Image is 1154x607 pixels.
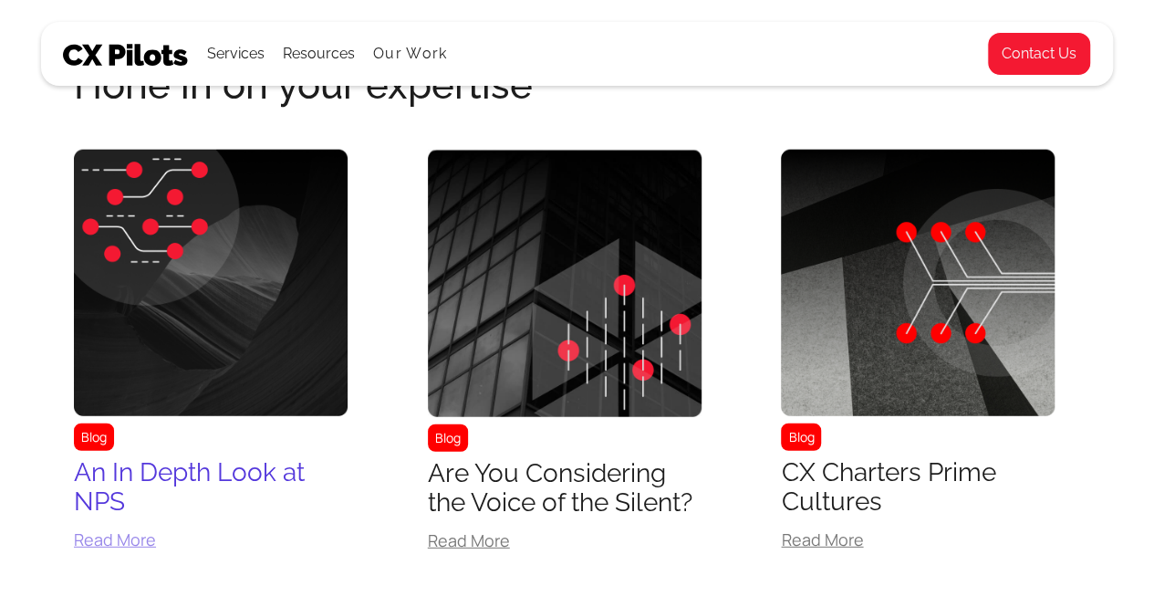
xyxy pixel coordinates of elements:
a: BlogAre You Considering the Voice of the Silent?Read More [428,150,702,563]
div: Read More [428,532,702,549]
a: Our Work [373,46,447,62]
a: BlogAn In Depth Look at NPSRead More [74,150,348,562]
div: Resources [283,41,355,67]
div: Read More [74,531,348,548]
div: Are You Considering the Voice of the Silent? [428,459,702,518]
h2: Hone in on your expertise [74,65,1080,106]
a: BlogCX Charters Prime CulturesRead More [781,150,1055,562]
div: Read More [781,531,1055,548]
div: Blog [74,424,114,451]
a: Contact Us [987,32,1091,76]
div: Blog [428,424,468,452]
div: An In Depth Look at NPS [74,458,348,517]
div: Blog [781,424,821,451]
div: Services [207,41,265,67]
div: CX Charters Prime Cultures [781,458,1055,517]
